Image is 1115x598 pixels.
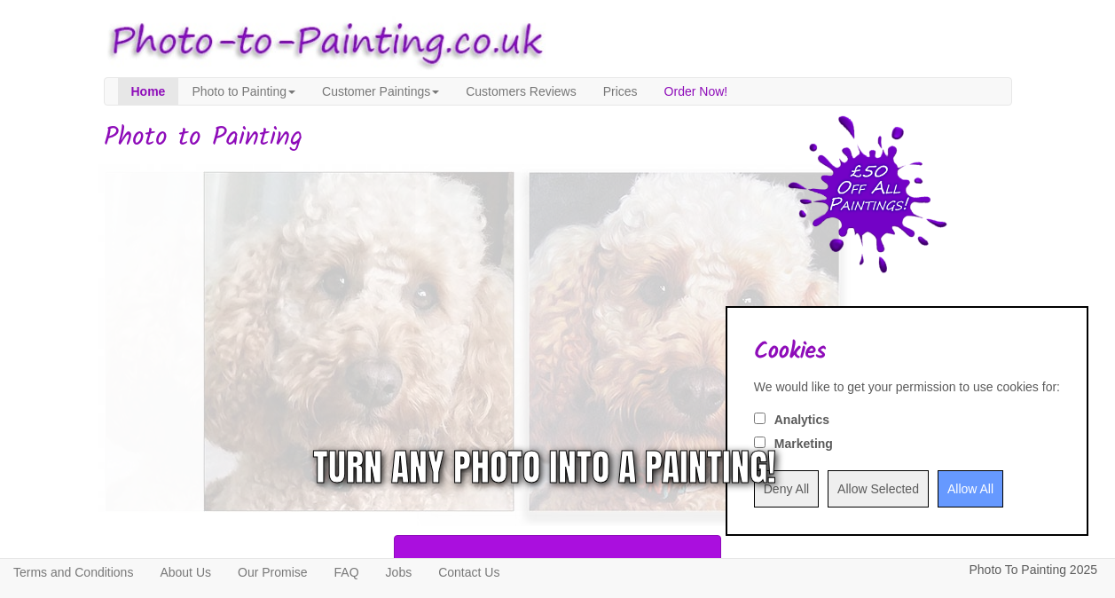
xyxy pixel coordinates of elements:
div: Turn any photo into a painting! [313,441,776,494]
button: - Request your FREE mock-up [DATE]! - [394,535,720,595]
img: 50 pound price drop [788,115,947,273]
h1: Photo to Painting [104,123,1012,153]
a: FAQ [321,559,373,586]
label: Analytics [774,411,829,429]
img: Oil painting of a dog [90,157,756,526]
h2: Cookies [754,339,1060,365]
p: Photo To Painting 2025 [969,559,1097,581]
a: Home [118,78,179,105]
a: Customer Paintings [309,78,452,105]
div: We would like to get your permission to use cookies for: [754,378,1060,396]
a: Prices [590,78,651,105]
a: Order Now! [651,78,742,105]
a: Customers Reviews [452,78,589,105]
a: Photo to Painting [178,78,309,105]
a: Contact Us [425,559,513,586]
a: Our Promise [224,559,321,586]
label: Marketing [774,435,833,452]
img: monty-small.jpg [189,157,854,526]
img: Photo to Painting [95,9,549,77]
a: Jobs [373,559,426,586]
a: About Us [146,559,224,586]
